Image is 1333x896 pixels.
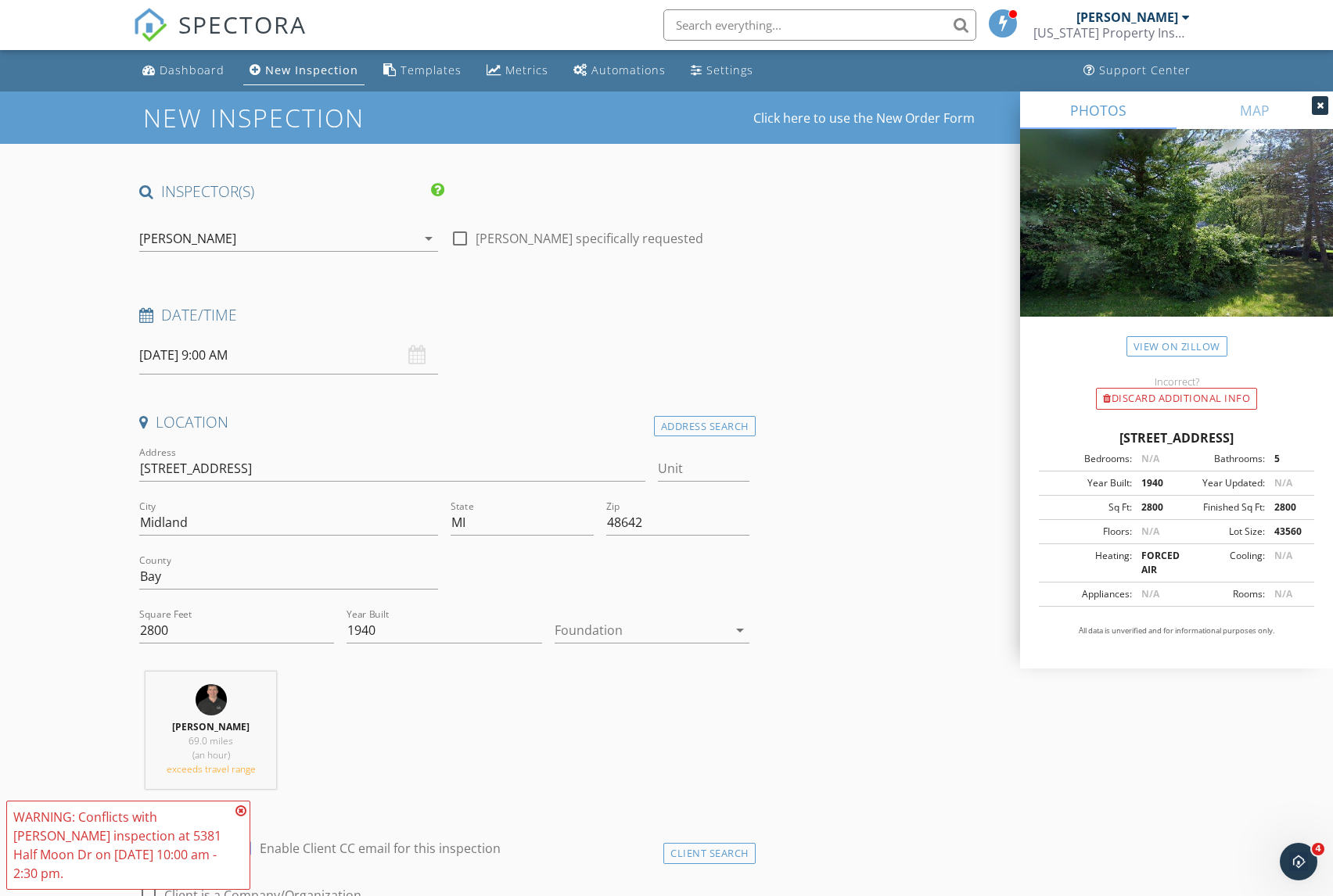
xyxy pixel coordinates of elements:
[1132,500,1177,514] div: 2800
[1020,91,1177,129] a: PHOTOS
[1177,500,1265,514] div: Finished Sq Ft:
[1044,500,1132,514] div: Sq Ft:
[1177,525,1265,539] div: Lot Size:
[476,231,703,246] label: [PERSON_NAME] specifically requested
[1141,525,1159,538] span: N/A
[663,9,976,41] input: Search everything...
[133,8,167,42] img: The Best Home Inspection Software - Spectora
[1132,549,1177,577] div: FORCED AIR
[1265,452,1310,466] div: 5
[1020,375,1333,388] div: Incorrect?
[567,56,672,85] a: Automations (Basic)
[160,63,225,77] div: Dashboard
[1076,9,1178,25] div: [PERSON_NAME]
[260,840,501,856] label: Enable Client CC email for this inspection
[1044,452,1132,466] div: Bedrooms:
[265,63,358,77] div: New Inspection
[377,56,468,85] a: Templates
[1265,500,1310,514] div: 2800
[1044,525,1132,539] div: Floors:
[1280,843,1317,880] iframe: Intercom live chat
[419,229,438,248] i: arrow_drop_down
[1177,452,1265,466] div: Bathrooms:
[1077,56,1197,85] a: Support Center
[139,181,444,202] h4: INSPECTOR(S)
[1274,476,1292,489] span: N/A
[133,21,307,54] a: SPECTORA
[1274,587,1292,600] span: N/A
[192,748,230,762] span: (an hour)
[401,63,462,77] div: Templates
[684,56,760,85] a: Settings
[1126,336,1227,357] a: View on Zillow
[189,734,233,747] span: 69.0 miles
[591,63,666,77] div: Automations
[1044,587,1132,601] div: Appliances:
[1033,25,1190,41] div: Michigan Property Inspections
[1265,525,1310,539] div: 43560
[136,56,231,85] a: Dashboard
[1177,549,1265,577] div: Cooling:
[1132,476,1177,490] div: 1940
[1044,549,1132,577] div: Heating:
[505,63,548,77] div: Metrics
[480,56,555,85] a: Metrics
[143,104,490,131] h1: New Inspection
[731,621,749,640] i: arrow_drop_down
[1312,843,1324,855] span: 4
[1141,452,1159,465] span: N/A
[139,412,749,432] h4: Location
[139,336,438,375] input: Select date
[706,63,753,77] div: Settings
[1177,476,1265,490] div: Year Updated:
[1099,63,1191,77] div: Support Center
[1177,587,1265,601] div: Rooms:
[243,56,365,85] a: New Inspection
[663,843,756,864] div: Client Search
[178,8,307,41] span: SPECTORA
[1020,129,1333,354] img: streetview
[1044,476,1132,490] div: Year Built:
[753,112,975,124] a: Click here to use the New Order Form
[654,416,756,437] div: Address Search
[139,231,236,246] div: [PERSON_NAME]
[1274,549,1292,562] span: N/A
[196,684,227,715] img: heif_image.jpeg
[1177,91,1333,129] a: MAP
[1141,587,1159,600] span: N/A
[1096,388,1257,410] div: Discard Additional info
[1039,428,1314,447] div: [STREET_ADDRESS]
[13,808,231,883] div: WARNING: Conflicts with [PERSON_NAME] inspection at 5381 Half Moon Dr on [DATE] 10:00 am - 2:30 pm.
[1039,625,1314,636] p: All data is unverified and for informational purposes only.
[167,762,256,776] span: exceeds travel range
[172,720,250,733] strong: [PERSON_NAME]
[139,305,749,325] h4: Date/Time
